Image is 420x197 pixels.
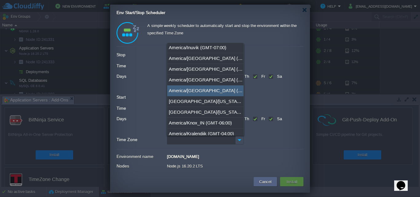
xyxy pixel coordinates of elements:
div: America/[GEOGRAPHIC_DATA] (GMT-03:00) [167,75,244,85]
div: America/Kralendijk (GMT-04:00) [167,128,244,139]
button: Install [285,178,299,185]
label: Sa [275,74,282,79]
label: Environment name [117,152,166,161]
div: America/[GEOGRAPHIC_DATA] (GMT-05:00) [167,64,244,75]
label: Fr [260,74,265,79]
div: America/Knox_IN (GMT-06:00) [167,118,244,128]
div: America/[GEOGRAPHIC_DATA] (GMT-05:00) [167,53,244,64]
div: Node.js 16.20.2 LTS [167,162,303,168]
label: Sa [275,116,282,121]
label: Days [117,115,166,123]
iframe: chat widget [394,172,414,191]
button: Cancel [257,178,273,185]
label: Time Zone [117,136,166,144]
label: Nodes [117,162,166,170]
div: America/Inuvik (GMT-07:00) [167,42,244,53]
label: Th [243,74,249,79]
label: Days [117,72,166,81]
label: Time [117,104,166,112]
div: America/[GEOGRAPHIC_DATA] (GMT-09:00) [167,85,244,96]
div: [DOMAIN_NAME] [167,152,303,159]
label: Stop [117,51,166,59]
div: [GEOGRAPHIC_DATA]/[US_STATE]/[GEOGRAPHIC_DATA] (GMT-05:00) [167,96,244,107]
label: Th [243,116,249,121]
label: Start [117,93,166,101]
div: [GEOGRAPHIC_DATA]/[US_STATE]/[GEOGRAPHIC_DATA] (GMT-05:00) [167,107,244,118]
label: Time [117,62,166,70]
label: Fr [260,116,265,121]
img: logo.png [117,22,139,44]
div: A simple weekly scheduler to automatically start and stop the environment within the specified Ti... [147,22,303,39]
span: Env Start/Stop Scheduler [117,10,165,15]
